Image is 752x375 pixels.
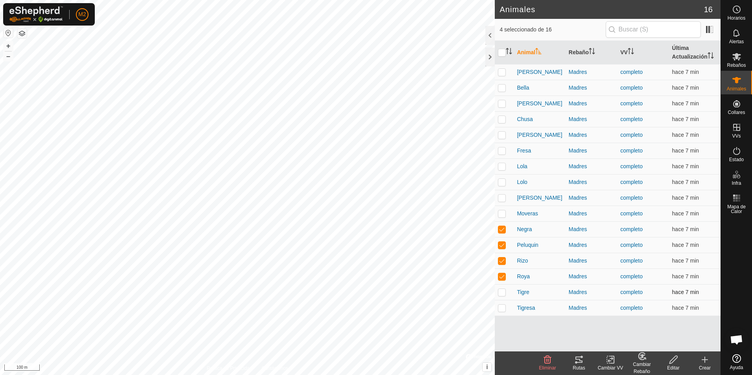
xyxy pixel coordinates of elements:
[569,131,614,139] div: Madres
[672,257,699,264] span: 5 sept 2025, 11:05
[483,363,491,371] button: i
[620,242,643,248] a: completo
[517,68,562,76] span: [PERSON_NAME]
[569,68,614,76] div: Madres
[672,85,699,91] span: 5 sept 2025, 11:05
[672,179,699,185] span: 5 sept 2025, 11:05
[725,328,748,351] a: Chat abierto
[539,365,556,371] span: Eliminar
[517,288,529,296] span: Tigre
[9,6,63,22] img: Logo Gallagher
[207,365,252,372] a: Política de Privacidad
[727,86,746,91] span: Animales
[569,225,614,233] div: Madres
[620,132,643,138] a: completo
[78,10,86,18] span: M2
[729,157,744,162] span: Estado
[620,195,643,201] a: completo
[727,63,746,68] span: Rebaños
[620,116,643,122] a: completo
[517,99,562,108] span: [PERSON_NAME]
[620,273,643,279] a: completo
[620,147,643,154] a: completo
[569,257,614,265] div: Madres
[17,29,27,38] button: Capas del Mapa
[517,131,562,139] span: [PERSON_NAME]
[606,21,701,38] input: Buscar (S)
[514,41,565,64] th: Animal
[4,51,13,61] button: –
[499,5,704,14] h2: Animales
[732,181,741,186] span: Infra
[517,304,535,312] span: Tigresa
[729,39,744,44] span: Alertas
[517,210,538,218] span: Moveras
[486,364,488,370] span: i
[595,364,626,371] div: Cambiar VV
[620,85,643,91] a: completo
[672,289,699,295] span: 5 sept 2025, 11:05
[517,225,532,233] span: Negra
[672,273,699,279] span: 5 sept 2025, 11:05
[672,210,699,217] span: 5 sept 2025, 11:05
[569,272,614,281] div: Madres
[4,41,13,51] button: +
[672,116,699,122] span: 5 sept 2025, 11:05
[721,351,752,373] a: Ayuda
[569,115,614,123] div: Madres
[626,361,658,375] div: Cambiar Rebaño
[569,99,614,108] div: Madres
[517,241,538,249] span: Peluquin
[262,365,288,372] a: Contáctenos
[569,147,614,155] div: Madres
[620,100,643,107] a: completo
[672,195,699,201] span: 5 sept 2025, 11:05
[517,272,530,281] span: Roya
[672,226,699,232] span: 5 sept 2025, 11:05
[672,163,699,169] span: 5 sept 2025, 11:05
[517,178,527,186] span: Lolo
[672,100,699,107] span: 5 sept 2025, 11:05
[669,41,721,64] th: Última Actualización
[620,163,643,169] a: completo
[589,49,595,55] p-sorticon: Activar para ordenar
[569,84,614,92] div: Madres
[620,69,643,75] a: completo
[569,194,614,202] div: Madres
[535,49,542,55] p-sorticon: Activar para ordenar
[620,305,643,311] a: completo
[563,364,595,371] div: Rutas
[620,226,643,232] a: completo
[517,84,529,92] span: Bella
[4,28,13,38] button: Restablecer Mapa
[689,364,721,371] div: Crear
[569,304,614,312] div: Madres
[704,4,713,15] span: 16
[672,305,699,311] span: 5 sept 2025, 11:05
[620,179,643,185] a: completo
[517,162,527,171] span: Lola
[708,53,714,60] p-sorticon: Activar para ordenar
[499,26,605,34] span: 4 seleccionado de 16
[732,134,741,138] span: VVs
[723,204,750,214] span: Mapa de Calor
[672,242,699,248] span: 5 sept 2025, 11:05
[517,115,533,123] span: Chusa
[672,147,699,154] span: 5 sept 2025, 11:05
[728,110,745,115] span: Collares
[506,49,512,55] p-sorticon: Activar para ordenar
[620,257,643,264] a: completo
[569,178,614,186] div: Madres
[517,194,562,202] span: [PERSON_NAME]
[620,289,643,295] a: completo
[672,69,699,75] span: 5 sept 2025, 11:05
[569,241,614,249] div: Madres
[730,365,743,370] span: Ayuda
[728,16,745,20] span: Horarios
[617,41,669,64] th: VV
[569,288,614,296] div: Madres
[517,147,531,155] span: Fresa
[517,257,528,265] span: Rizo
[566,41,617,64] th: Rebaño
[569,210,614,218] div: Madres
